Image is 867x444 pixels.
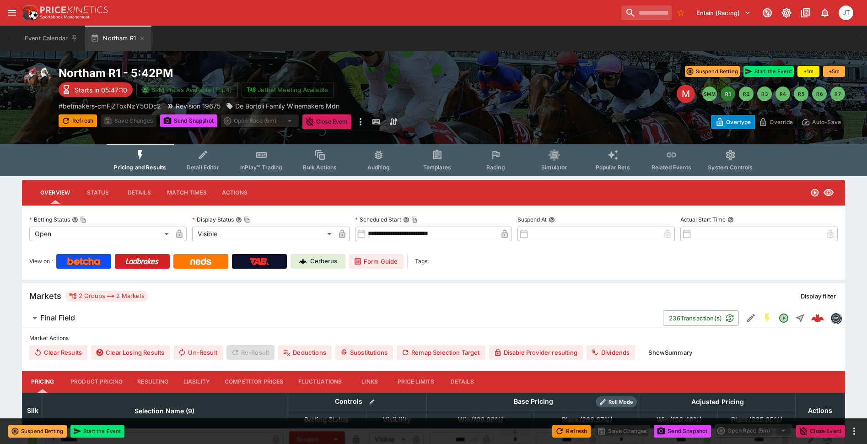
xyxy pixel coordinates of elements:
span: Templates [423,164,451,171]
img: jetbet-logo.svg [247,85,256,94]
h2: Copy To Clipboard [59,66,452,80]
button: Clear Losing Results [91,345,170,360]
p: Betting Status [29,216,70,223]
th: Actions [795,393,845,428]
span: Auditing [367,164,390,171]
button: open drawer [4,5,20,21]
em: ( 385.95 %) [748,414,781,425]
p: Starts in 05:47:10 [75,85,127,95]
span: Place(385.95%) [721,414,792,425]
button: Fluctuations [291,371,350,393]
img: PriceKinetics Logo [20,4,38,22]
button: Betting StatusCopy To Clipboard [72,217,78,223]
div: Edit Meeting [677,85,695,103]
button: ShowSummary [643,345,698,360]
button: Details [442,371,483,393]
div: Start From [711,115,845,129]
button: Actual Start Time [727,217,734,223]
p: Scheduled Start [355,216,401,223]
button: No Bookmarks [673,5,688,20]
span: Place(299.87%) [552,414,622,425]
button: Copy To Clipboard [244,217,250,223]
button: Straight [792,310,808,326]
button: R2 [739,87,754,101]
nav: pagination navigation [702,87,845,101]
th: Silk [22,393,43,428]
img: TabNZ [250,258,269,265]
p: Copy To Clipboard [59,101,161,111]
th: Controls [286,393,427,411]
button: Links [349,371,390,393]
span: Popular Bets [596,164,630,171]
div: Open [29,227,172,241]
img: Ladbrokes [125,258,159,265]
em: ( 299.87 %) [579,414,612,425]
button: Connected to PK [759,5,775,21]
button: Copy To Clipboard [80,217,86,223]
a: e6bfcd61-ee39-4935-9275-cb94b8776e4e [808,309,827,327]
button: R3 [757,87,772,101]
button: Substitutions [335,345,393,360]
button: Resulting [130,371,176,393]
button: more [355,114,366,129]
p: Auto-Save [812,117,841,127]
span: Visibility [373,414,420,425]
th: Adjusted Pricing [640,393,795,411]
button: Status [77,182,118,204]
p: Display Status [192,216,234,223]
span: Re-Result [226,345,275,360]
div: 2 Groups 2 Markets [69,291,145,302]
button: Overview [33,182,77,204]
button: Send Snapshot [160,114,217,127]
p: Cerberus [310,257,337,266]
a: Form Guide [349,254,404,269]
button: Scheduled StartCopy To Clipboard [403,217,409,223]
button: Close Event [302,114,351,129]
button: Notifications [817,5,833,21]
button: R4 [775,87,790,101]
img: betmakers [831,313,841,323]
label: View on : [29,254,53,269]
svg: Open [810,188,819,197]
button: Open [775,310,792,326]
span: Win(100.00%) [448,414,512,425]
div: Base Pricing [510,396,557,407]
span: Win(128.46%) [646,414,711,425]
button: Match Times [160,182,214,204]
button: Refresh [59,114,97,127]
span: Racing [486,164,505,171]
button: Toggle light/dark mode [778,5,795,21]
button: Edit Detail [743,310,759,326]
span: Related Events [652,164,691,171]
span: Selection Name (9) [124,406,205,417]
img: PriceKinetics [40,6,108,13]
button: +1m [797,66,819,77]
button: Suspend At [549,217,555,223]
button: Select Tenant [691,5,756,20]
div: Event type filters [107,144,760,176]
button: Send Snapshot [654,425,711,438]
input: search [621,5,672,20]
img: Betcha [67,258,100,265]
button: Actions [214,182,255,204]
label: Market Actions [29,331,838,345]
button: Suspend Betting [8,425,67,438]
button: R7 [830,87,845,101]
button: Northam R1 [85,26,151,51]
div: Show/hide Price Roll mode configuration. [596,396,637,407]
button: Refresh [552,425,591,438]
button: +5m [823,66,845,77]
button: Documentation [797,5,814,21]
button: SRM Prices Available (Top4) [136,82,238,97]
span: Simulator [541,164,567,171]
p: Actual Start Time [680,216,726,223]
img: horse_racing.png [22,66,51,95]
button: Josh Tanner [836,3,856,23]
button: Un-Result [173,345,222,360]
button: Pricing [22,371,63,393]
button: Display filter [795,289,841,303]
button: Copy To Clipboard [411,217,418,223]
button: Final Field [22,309,663,327]
button: Product Pricing [63,371,130,393]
